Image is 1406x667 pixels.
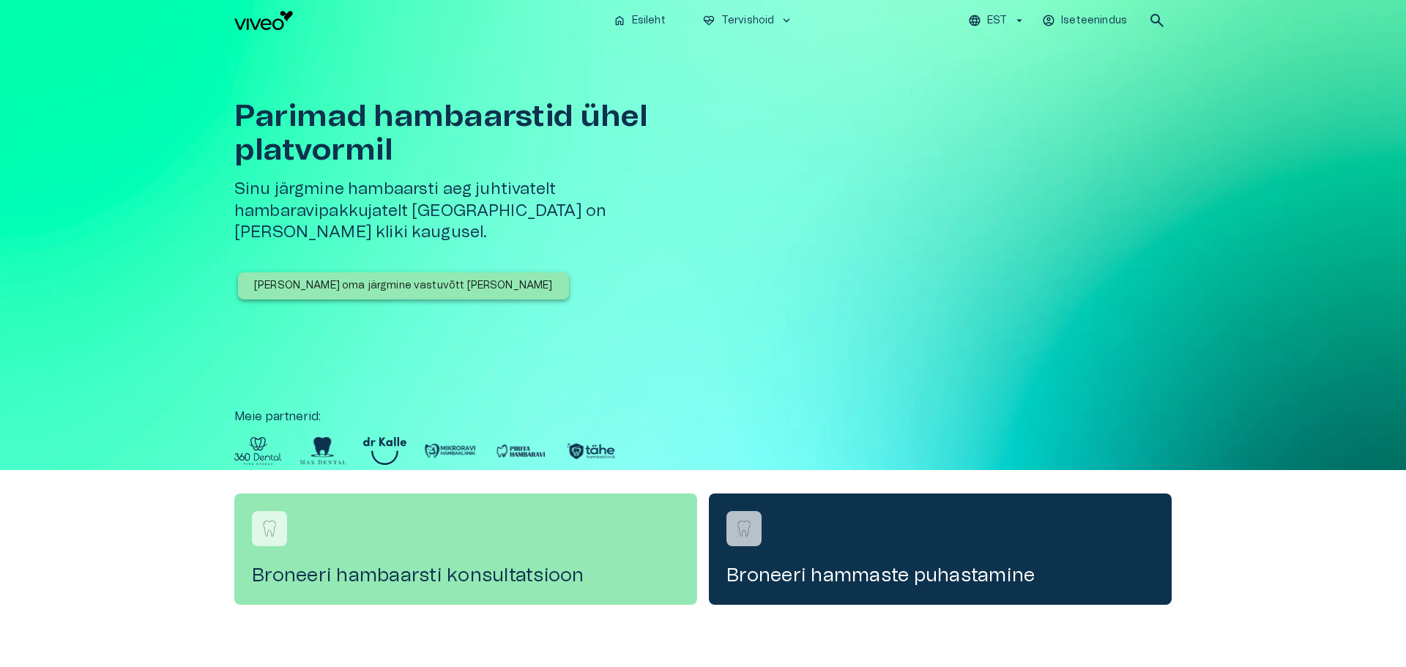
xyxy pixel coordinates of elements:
[234,11,601,30] a: Navigate to homepage
[1142,6,1172,35] button: open search modal
[1148,12,1166,29] span: search
[252,564,680,587] h4: Broneeri hambaarsti konsultatsioon
[696,10,800,31] button: ecg_heartTervishoidkeyboard_arrow_down
[238,272,569,299] button: [PERSON_NAME] oma järgmine vastuvõtt [PERSON_NAME]
[1040,10,1131,31] button: Iseteenindus
[300,437,346,465] img: Partner logo
[254,278,553,294] p: [PERSON_NAME] oma järgmine vastuvõtt [PERSON_NAME]
[234,408,1172,425] p: Meie partnerid :
[726,564,1154,587] h4: Broneeri hammaste puhastamine
[780,14,793,27] span: keyboard_arrow_down
[607,10,673,31] button: homeEsileht
[702,14,715,27] span: ecg_heart
[613,14,626,27] span: home
[632,13,666,29] p: Esileht
[234,11,293,30] img: Viveo logo
[424,437,477,465] img: Partner logo
[258,518,280,540] img: Broneeri hambaarsti konsultatsioon logo
[1061,13,1127,29] p: Iseteenindus
[494,437,547,465] img: Partner logo
[733,518,755,540] img: Broneeri hammaste puhastamine logo
[721,13,775,29] p: Tervishoid
[234,100,709,167] h1: Parimad hambaarstid ühel platvormil
[987,13,1007,29] p: EST
[234,179,709,243] h5: Sinu järgmine hambaarsti aeg juhtivatelt hambaravipakkujatelt [GEOGRAPHIC_DATA] on [PERSON_NAME] ...
[234,437,282,465] img: Partner logo
[709,493,1172,605] a: Navigate to service booking
[363,437,406,465] img: Partner logo
[565,437,617,465] img: Partner logo
[966,10,1028,31] button: EST
[234,493,697,605] a: Navigate to service booking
